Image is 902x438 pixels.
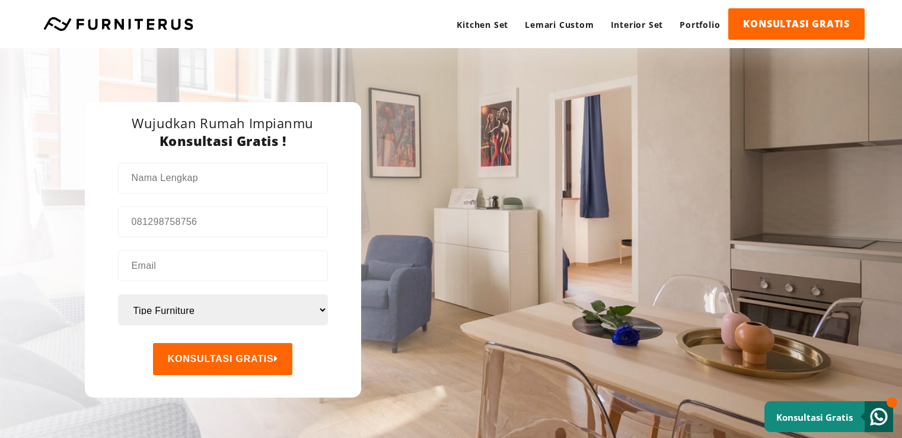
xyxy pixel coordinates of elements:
[119,207,327,237] input: 081298758756
[603,8,672,41] a: Interior Set
[671,8,728,41] a: Portfolio
[448,8,517,41] a: Kitchen Set
[119,163,327,193] input: Nama Lengkap
[517,8,602,41] a: Lemari Custom
[119,251,327,281] input: Email
[728,8,865,40] a: KONSULTASI GRATIS
[118,114,328,132] h3: Wujudkan Rumah Impianmu
[153,343,293,375] button: KONSULTASI GRATIS
[776,411,853,423] small: Konsultasi Gratis
[764,401,893,432] a: Konsultasi Gratis
[118,132,328,150] h3: Konsultasi Gratis !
